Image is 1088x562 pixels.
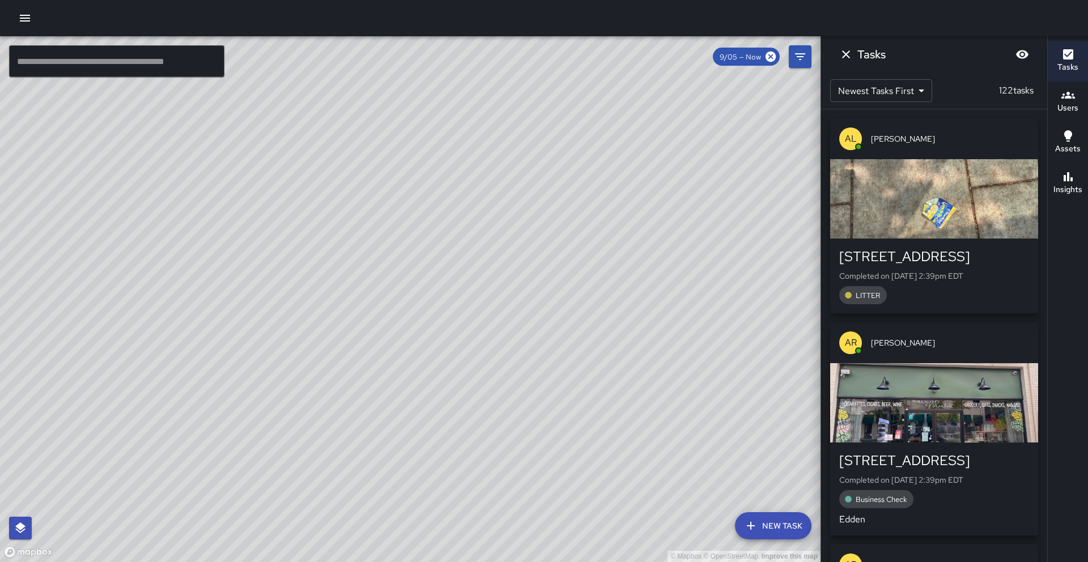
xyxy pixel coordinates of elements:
h6: Users [1057,102,1078,114]
span: LITTER [849,291,887,300]
h6: Insights [1053,184,1082,196]
p: Edden [839,513,1029,526]
button: New Task [735,512,811,539]
h6: Tasks [1057,61,1078,74]
div: [STREET_ADDRESS] [839,248,1029,266]
div: 9/05 — Now [713,48,780,66]
button: AL[PERSON_NAME][STREET_ADDRESS]Completed on [DATE] 2:39pm EDTLITTER [830,118,1038,313]
span: [PERSON_NAME] [871,133,1029,144]
button: AR[PERSON_NAME][STREET_ADDRESS]Completed on [DATE] 2:39pm EDTBusiness CheckEdden [830,322,1038,535]
div: [STREET_ADDRESS] [839,452,1029,470]
p: 122 tasks [994,84,1038,97]
span: [PERSON_NAME] [871,337,1029,348]
button: Tasks [1048,41,1088,82]
button: Users [1048,82,1088,122]
p: Completed on [DATE] 2:39pm EDT [839,474,1029,486]
p: AL [845,132,857,146]
h6: Assets [1055,143,1081,155]
button: Dismiss [835,43,857,66]
p: Completed on [DATE] 2:39pm EDT [839,270,1029,282]
p: AR [845,336,857,350]
button: Assets [1048,122,1088,163]
button: Filters [789,45,811,68]
span: Business Check [849,495,913,504]
h6: Tasks [857,45,886,63]
div: Newest Tasks First [830,79,932,102]
button: Blur [1011,43,1034,66]
button: Insights [1048,163,1088,204]
span: 9/05 — Now [713,52,768,62]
